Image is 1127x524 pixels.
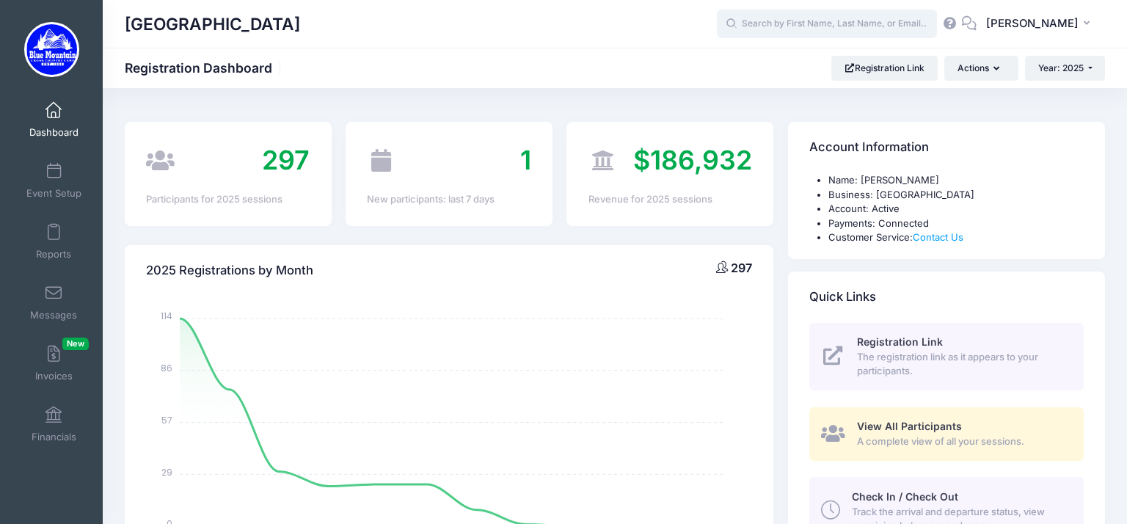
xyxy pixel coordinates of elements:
[26,187,81,200] span: Event Setup
[633,144,752,176] span: $186,932
[19,399,89,450] a: Financials
[809,276,876,318] h4: Quick Links
[19,155,89,206] a: Event Setup
[857,335,943,348] span: Registration Link
[19,277,89,328] a: Messages
[828,188,1084,203] li: Business: [GEOGRAPHIC_DATA]
[161,414,172,426] tspan: 57
[731,261,752,275] span: 297
[35,370,73,382] span: Invoices
[857,420,962,432] span: View All Participants
[161,362,172,374] tspan: 86
[125,60,285,76] h1: Registration Dashboard
[809,127,929,169] h4: Account Information
[857,350,1067,379] span: The registration link as it appears to your participants.
[852,490,958,503] span: Check In / Check Out
[125,7,300,41] h1: [GEOGRAPHIC_DATA]
[24,22,79,77] img: Blue Mountain Cross Country Camp
[828,216,1084,231] li: Payments: Connected
[717,10,937,39] input: Search by First Name, Last Name, or Email...
[857,434,1067,449] span: A complete view of all your sessions.
[809,323,1084,390] a: Registration Link The registration link as it appears to your participants.
[30,309,77,321] span: Messages
[828,173,1084,188] li: Name: [PERSON_NAME]
[828,230,1084,245] li: Customer Service:
[36,248,71,261] span: Reports
[32,431,76,443] span: Financials
[986,15,1079,32] span: [PERSON_NAME]
[828,202,1084,216] li: Account: Active
[913,231,963,243] a: Contact Us
[809,407,1084,461] a: View All Participants A complete view of all your sessions.
[19,216,89,267] a: Reports
[1025,56,1105,81] button: Year: 2025
[520,144,531,176] span: 1
[1038,62,1084,73] span: Year: 2025
[588,192,752,207] div: Revenue for 2025 sessions
[831,56,938,81] a: Registration Link
[944,56,1018,81] button: Actions
[146,250,313,291] h4: 2025 Registrations by Month
[262,144,310,176] span: 297
[19,338,89,389] a: InvoicesNew
[161,465,172,478] tspan: 29
[977,7,1105,41] button: [PERSON_NAME]
[146,192,310,207] div: Participants for 2025 sessions
[367,192,530,207] div: New participants: last 7 days
[19,94,89,145] a: Dashboard
[161,310,172,322] tspan: 114
[29,126,79,139] span: Dashboard
[62,338,89,350] span: New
